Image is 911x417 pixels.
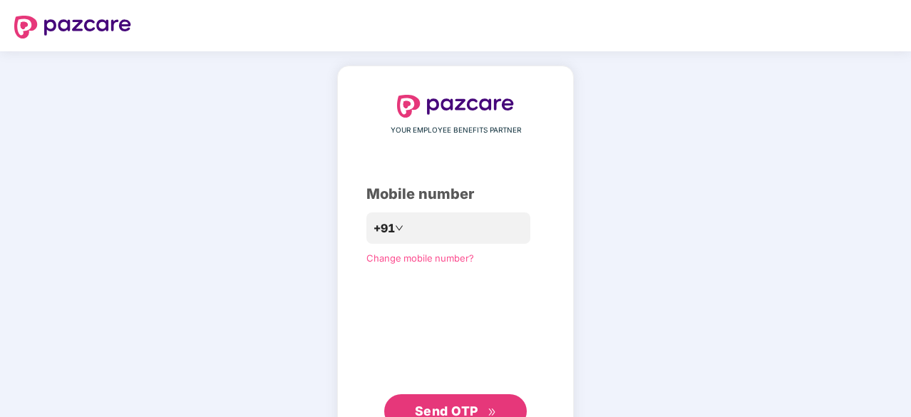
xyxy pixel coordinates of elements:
span: +91 [374,220,395,237]
span: double-right [488,408,497,417]
span: YOUR EMPLOYEE BENEFITS PARTNER [391,125,521,136]
img: logo [14,16,131,38]
a: Change mobile number? [366,252,474,264]
div: Mobile number [366,183,545,205]
span: down [395,224,403,232]
img: logo [397,95,514,118]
